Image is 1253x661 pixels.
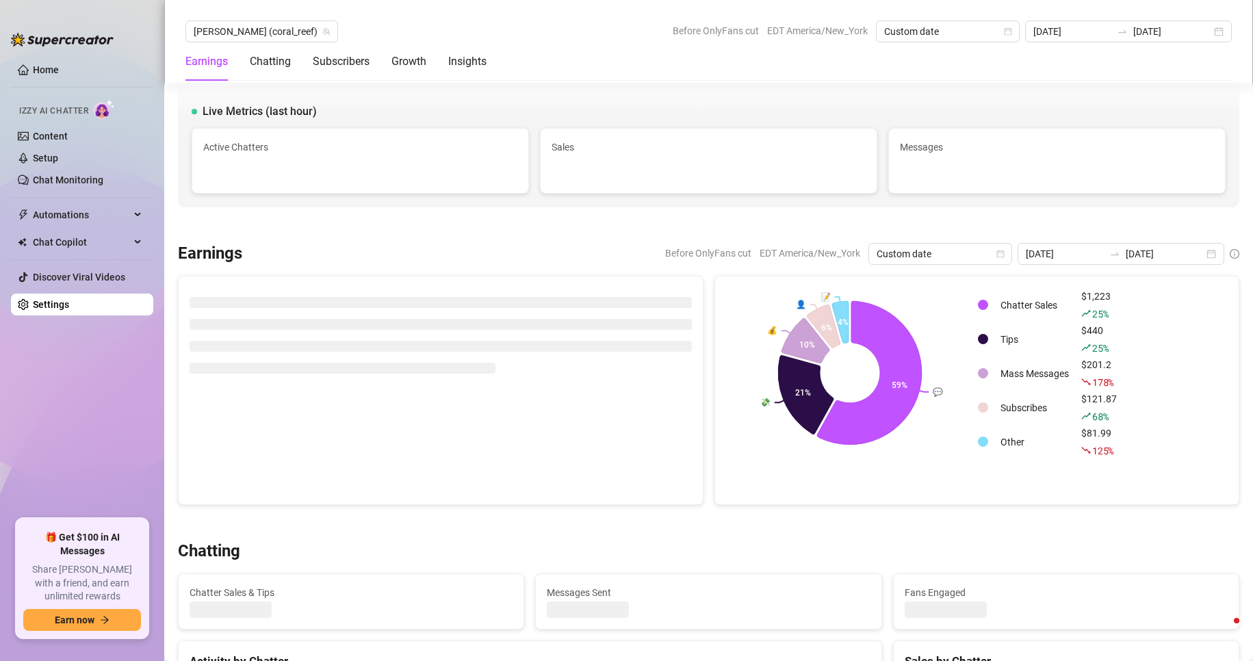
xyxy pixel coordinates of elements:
[55,614,94,625] span: Earn now
[995,357,1074,390] td: Mass Messages
[1081,411,1091,421] span: rise
[905,585,1228,600] span: Fans Engaged
[190,585,513,600] span: Chatter Sales & Tips
[796,299,806,309] text: 👤
[448,53,487,70] div: Insights
[33,231,130,253] span: Chat Copilot
[1092,307,1108,320] span: 25 %
[1004,27,1012,36] span: calendar
[33,174,103,185] a: Chat Monitoring
[995,426,1074,458] td: Other
[1033,24,1111,39] input: Start date
[547,585,870,600] span: Messages Sent
[185,53,228,70] div: Earnings
[33,131,68,142] a: Content
[194,21,330,42] span: Anna (coral_reef)
[178,541,240,562] h3: Chatting
[23,609,141,631] button: Earn nowarrow-right
[877,244,1004,264] span: Custom date
[322,27,331,36] span: team
[760,397,770,407] text: 💸
[1206,614,1239,647] iframe: Intercom live chat
[1117,26,1128,37] span: swap-right
[1081,377,1091,387] span: fall
[23,531,141,558] span: 🎁 Get $100 in AI Messages
[1081,309,1091,318] span: rise
[1081,289,1117,322] div: $1,223
[1109,248,1120,259] span: swap-right
[900,140,1214,155] span: Messages
[33,153,58,164] a: Setup
[820,291,830,302] text: 📝
[1092,410,1108,423] span: 68 %
[178,243,242,265] h3: Earnings
[203,103,317,120] span: Live Metrics (last hour)
[996,250,1005,258] span: calendar
[995,391,1074,424] td: Subscribes
[203,140,517,155] span: Active Chatters
[94,99,115,119] img: AI Chatter
[1092,376,1113,389] span: 178 %
[1081,445,1091,455] span: fall
[1081,343,1091,352] span: rise
[1081,357,1117,390] div: $201.2
[1081,323,1117,356] div: $440
[313,53,370,70] div: Subscribers
[1126,246,1204,261] input: End date
[995,289,1074,322] td: Chatter Sales
[1092,341,1108,354] span: 25 %
[1081,391,1117,424] div: $121.87
[11,33,114,47] img: logo-BBDzfeDw.svg
[18,237,27,247] img: Chat Copilot
[1081,426,1117,458] div: $81.99
[766,325,777,335] text: 💰
[23,563,141,604] span: Share [PERSON_NAME] with a friend, and earn unlimited rewards
[19,105,88,118] span: Izzy AI Chatter
[1026,246,1104,261] input: Start date
[1109,248,1120,259] span: to
[673,21,759,41] span: Before OnlyFans cut
[33,299,69,310] a: Settings
[1230,249,1239,259] span: info-circle
[767,21,868,41] span: EDT America/New_York
[995,323,1074,356] td: Tips
[33,272,125,283] a: Discover Viral Videos
[1117,26,1128,37] span: to
[250,53,291,70] div: Chatting
[33,64,59,75] a: Home
[18,209,29,220] span: thunderbolt
[1133,24,1211,39] input: End date
[552,140,866,155] span: Sales
[391,53,426,70] div: Growth
[100,615,109,625] span: arrow-right
[1092,444,1113,457] span: 125 %
[760,243,860,263] span: EDT America/New_York
[933,387,943,397] text: 💬
[665,243,751,263] span: Before OnlyFans cut
[884,21,1011,42] span: Custom date
[33,204,130,226] span: Automations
